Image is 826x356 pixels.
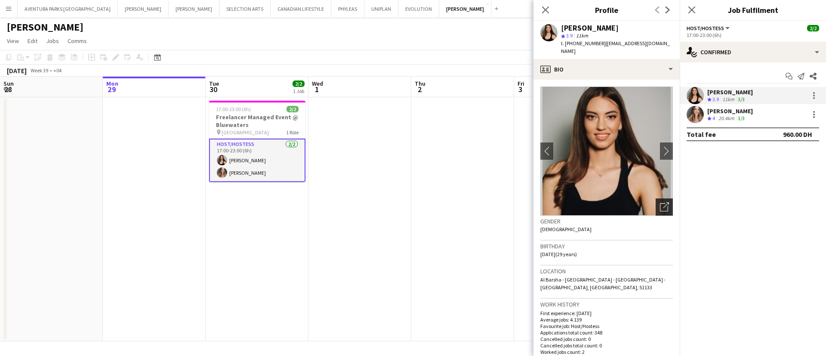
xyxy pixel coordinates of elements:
[574,32,590,39] span: 11km
[271,0,331,17] button: CANADIAN LIFESTYLE
[533,59,680,80] div: Bio
[540,342,673,349] p: Cancelled jobs total count: 0
[687,130,716,139] div: Total fee
[561,40,606,46] span: t. [PHONE_NUMBER]
[413,84,425,94] span: 2
[364,0,398,17] button: UNIPLAN
[540,217,673,225] h3: Gender
[24,35,41,46] a: Edit
[331,0,364,17] button: PHYLEAS
[293,88,304,94] div: 1 Job
[169,0,219,17] button: [PERSON_NAME]
[311,84,323,94] span: 1
[18,0,118,17] button: AVENTURA PARKS [GEOGRAPHIC_DATA]
[7,66,27,75] div: [DATE]
[28,67,50,74] span: Week 39
[540,329,673,336] p: Applications total count: 348
[533,4,680,15] h3: Profile
[738,96,745,102] app-skills-label: 3/3
[540,300,673,308] h3: Work history
[540,87,673,216] img: Crew avatar or photo
[540,226,592,232] span: [DEMOGRAPHIC_DATA]
[53,67,62,74] div: +04
[707,107,753,115] div: [PERSON_NAME]
[807,25,819,31] span: 2/2
[209,101,305,182] app-job-card: 17:00-23:00 (6h)2/2Freelancer Managed Event @ Bluewaters [GEOGRAPHIC_DATA]1 RoleHost/Hostess2/217...
[7,21,83,34] h1: [PERSON_NAME]
[2,84,14,94] span: 28
[687,32,819,38] div: 17:00-23:00 (6h)
[687,25,724,31] span: Host/Hostess
[540,323,673,329] p: Favourite job: Host/Hostess
[680,4,826,15] h3: Job Fulfilment
[717,115,736,122] div: 20.4km
[312,80,323,87] span: Wed
[415,80,425,87] span: Thu
[738,115,745,121] app-skills-label: 3/3
[209,80,219,87] span: Tue
[209,139,305,182] app-card-role: Host/Hostess2/217:00-23:00 (6h)[PERSON_NAME][PERSON_NAME]
[540,336,673,342] p: Cancelled jobs count: 0
[712,96,719,102] span: 3.9
[219,0,271,17] button: SELECTION ARTS
[3,80,14,87] span: Sun
[566,32,573,39] span: 3.9
[398,0,439,17] button: EVOLUTION
[687,25,731,31] button: Host/Hostess
[286,129,299,136] span: 1 Role
[439,0,491,17] button: [PERSON_NAME]
[208,84,219,94] span: 30
[540,316,673,323] p: Average jobs: 4.139
[28,37,37,45] span: Edit
[540,267,673,275] h3: Location
[783,130,812,139] div: 960.00 DH
[118,0,169,17] button: [PERSON_NAME]
[287,106,299,112] span: 2/2
[43,35,62,46] a: Jobs
[656,198,673,216] div: Open photos pop-in
[209,113,305,129] h3: Freelancer Managed Event @ Bluewaters
[561,24,619,32] div: [PERSON_NAME]
[540,349,673,355] p: Worked jobs count: 2
[68,37,87,45] span: Comms
[540,242,673,250] h3: Birthday
[518,80,524,87] span: Fri
[3,35,22,46] a: View
[680,42,826,62] div: Confirmed
[106,80,118,87] span: Mon
[46,37,59,45] span: Jobs
[712,115,715,121] span: 4
[64,35,90,46] a: Comms
[222,129,269,136] span: [GEOGRAPHIC_DATA]
[707,88,753,96] div: [PERSON_NAME]
[540,310,673,316] p: First experience: [DATE]
[516,84,524,94] span: 3
[721,96,736,103] div: 11km
[293,80,305,87] span: 2/2
[540,251,577,257] span: [DATE] (29 years)
[7,37,19,45] span: View
[105,84,118,94] span: 29
[216,106,251,112] span: 17:00-23:00 (6h)
[540,276,666,291] span: Al Barsha - [GEOGRAPHIC_DATA] - [GEOGRAPHIC_DATA] - [GEOGRAPHIC_DATA], [GEOGRAPHIC_DATA], 51133
[561,40,670,54] span: | [EMAIL_ADDRESS][DOMAIN_NAME]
